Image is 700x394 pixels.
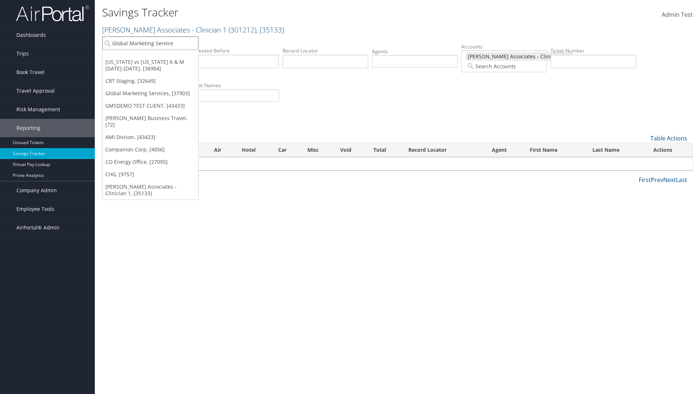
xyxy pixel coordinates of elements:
td: No Savings Tracker records found [102,157,692,170]
th: Air [207,143,235,157]
a: Last [676,176,687,184]
img: airportal-logo.png [16,5,89,22]
a: CHG, [9757] [102,168,198,181]
label: Ticket Number [551,47,636,54]
span: Trips [16,45,29,63]
h1: Savings Tracker [102,5,496,20]
span: [PERSON_NAME] Associates - Clinician 1 [466,53,566,60]
a: CBT Staging, [32649] [102,75,198,87]
th: Last Name [586,143,647,157]
span: Book Travel [16,63,44,81]
span: Employee Tools [16,200,54,218]
a: Table Actions [650,134,687,142]
th: First Name [523,143,586,157]
a: AMI Divison, [43423] [102,131,198,143]
th: Void [334,143,367,157]
th: Total [367,143,402,157]
th: Hotel [235,143,272,157]
th: Agent: activate to sort column descending [485,143,523,157]
span: Travel Approval [16,82,55,100]
a: Companion Corp, [4056] [102,143,198,156]
th: Actions [647,143,692,157]
a: [PERSON_NAME] Associates - Clinician 1, [35133] [102,181,198,200]
a: First [639,176,651,184]
a: CO Energy Office, [27095] [102,156,198,168]
span: Admin Test [662,11,693,19]
span: ( 301212 ) [229,25,256,35]
th: Record Locator: activate to sort column ascending [402,143,485,157]
input: Search Accounts [466,62,542,70]
span: Risk Management [16,100,60,119]
span: AirPortal® Admin [16,219,59,237]
th: Car [272,143,301,157]
a: [PERSON_NAME] Business Travel, [72] [102,112,198,131]
label: Record Locator [283,47,368,54]
th: Misc [301,143,334,157]
a: Prev [651,176,663,184]
label: Accounts [461,43,547,50]
a: [PERSON_NAME] Associates - Clinician 1 [102,25,284,35]
a: Admin Test [662,4,693,26]
label: Created Before [193,47,279,54]
span: Dashboards [16,26,46,44]
a: Global Marketing Services, [37903] [102,87,198,100]
a: GMSDEMO TEST CLIENT, [43433] [102,100,198,112]
span: Company Admin [16,181,57,200]
a: Next [663,176,676,184]
label: Last Names [193,82,279,89]
a: [US_STATE] vs [US_STATE] A & M [DATE]-[DATE], [36904] [102,56,198,75]
span: Reporting [16,119,40,137]
input: Search Accounts [102,36,198,50]
label: Agents [372,48,458,55]
span: , [ 35133 ] [256,25,284,35]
